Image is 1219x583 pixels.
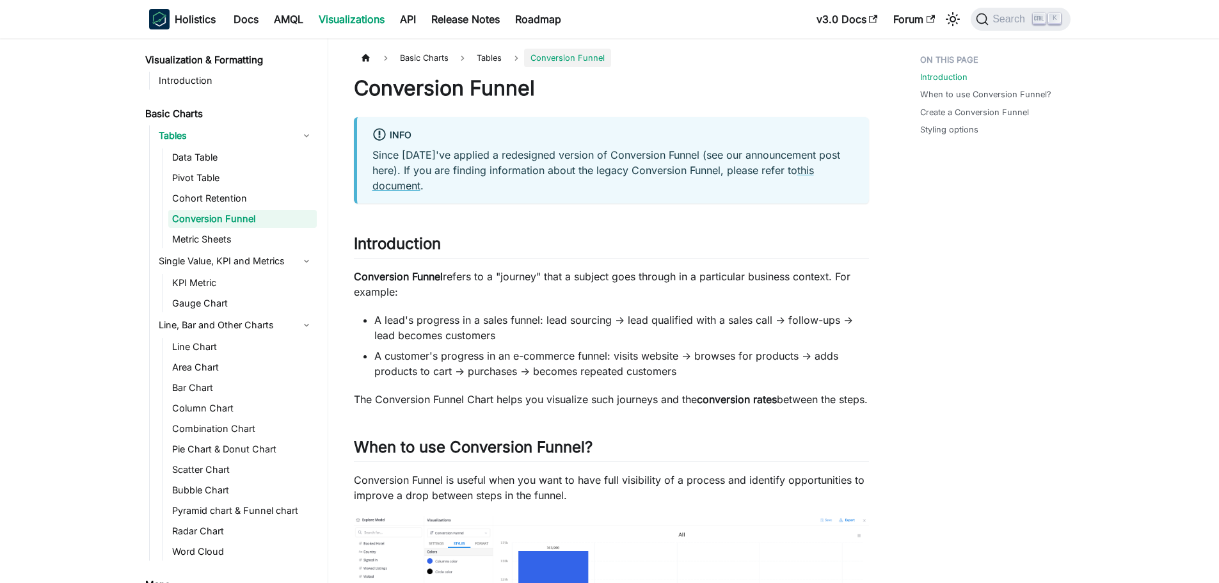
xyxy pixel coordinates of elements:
[141,51,317,69] a: Visualization & Formatting
[354,49,378,67] a: Home page
[168,274,317,292] a: KPI Metric
[168,399,317,417] a: Column Chart
[168,294,317,312] a: Gauge Chart
[168,420,317,438] a: Combination Chart
[168,543,317,561] a: Word Cloud
[392,9,424,29] a: API
[226,9,266,29] a: Docs
[920,106,1029,118] a: Create a Conversion Funnel
[943,9,963,29] button: Switch between dark and light mode (currently light mode)
[136,38,328,583] nav: Docs sidebar
[372,147,854,193] p: Since [DATE]'ve applied a redesigned version of Conversion Funnel (see our announcement post here...
[168,230,317,248] a: Metric Sheets
[266,9,311,29] a: AMQL
[424,9,507,29] a: Release Notes
[168,440,317,458] a: Pie Chart & Donut Chart
[524,49,611,67] span: Conversion Funnel
[149,9,216,29] a: HolisticsHolistics
[168,379,317,397] a: Bar Chart
[354,76,869,101] h1: Conversion Funnel
[168,461,317,479] a: Scatter Chart
[168,522,317,540] a: Radar Chart
[168,189,317,207] a: Cohort Retention
[311,9,392,29] a: Visualizations
[168,481,317,499] a: Bubble Chart
[1048,13,1061,24] kbd: K
[886,9,943,29] a: Forum
[354,270,443,283] strong: Conversion Funnel
[155,125,317,146] a: Tables
[168,210,317,228] a: Conversion Funnel
[374,348,869,379] li: A customer's progress in an e-commerce funnel: visits website → browses for products → adds produ...
[354,472,869,503] p: Conversion Funnel is useful when you want to have full visibility of a process and identify oppor...
[354,438,869,462] h2: When to use Conversion Funnel?
[155,315,317,335] a: Line, Bar and Other Charts
[175,12,216,27] b: Holistics
[697,393,777,406] strong: conversion rates
[354,234,869,259] h2: Introduction
[394,49,455,67] span: Basic Charts
[374,312,869,343] li: A lead's progress in a sales funnel: lead sourcing → lead qualified with a sales call → follow-up...
[920,124,978,136] a: Styling options
[507,9,569,29] a: Roadmap
[149,9,170,29] img: Holistics
[809,9,886,29] a: v3.0 Docs
[168,148,317,166] a: Data Table
[168,502,317,520] a: Pyramid chart & Funnel chart
[168,169,317,187] a: Pivot Table
[141,105,317,123] a: Basic Charts
[971,8,1070,31] button: Search (Ctrl+K)
[989,13,1033,25] span: Search
[470,49,508,67] span: Tables
[155,72,317,90] a: Introduction
[920,71,968,83] a: Introduction
[920,88,1051,100] a: When to use Conversion Funnel?
[168,338,317,356] a: Line Chart
[354,269,869,299] p: refers to a "journey" that a subject goes through in a particular business context. For example:
[354,49,869,67] nav: Breadcrumbs
[168,358,317,376] a: Area Chart
[354,392,869,407] p: The Conversion Funnel Chart helps you visualize such journeys and the between the steps.
[372,164,814,192] a: this document
[372,127,854,144] div: info
[155,251,317,271] a: Single Value, KPI and Metrics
